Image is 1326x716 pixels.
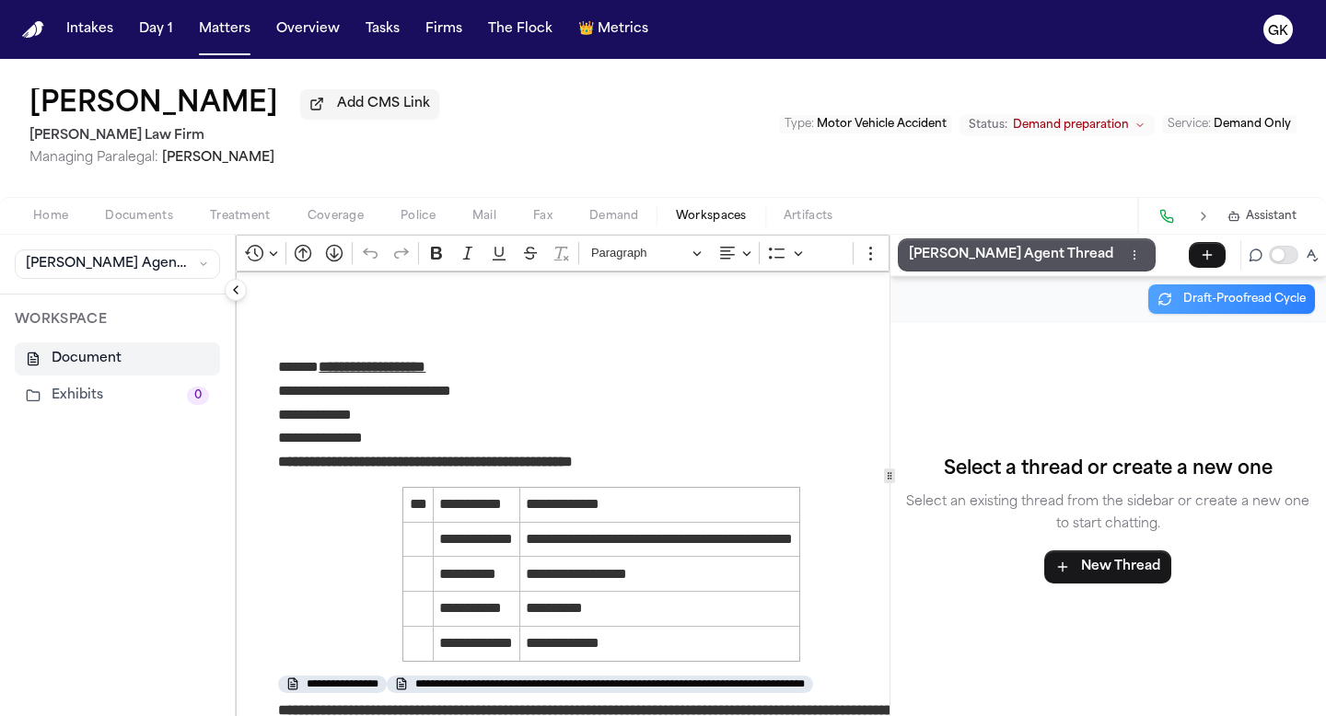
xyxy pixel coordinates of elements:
span: Artifacts [784,209,833,224]
button: Firms [418,13,470,46]
h4: Select a thread or create a new one [905,455,1311,484]
button: Intakes [59,13,121,46]
button: Day 1 [132,13,180,46]
button: Make a Call [1154,203,1180,229]
span: Status: [969,118,1007,133]
button: New Thread [1044,550,1171,583]
button: Paragraph, Heading [583,239,710,268]
span: Coverage [308,209,364,224]
span: Motor Vehicle Accident [817,119,947,130]
span: Draft-Proofread Cycle [1183,292,1306,306]
p: Select an existing thread from the sidebar or create a new one to start chatting. [905,491,1311,536]
button: Thread actions [1124,245,1145,265]
button: Collapse sidebar [225,279,247,301]
span: Service : [1168,119,1211,130]
div: Editor toolbar [236,235,890,271]
button: Tasks [358,13,407,46]
button: Matters [192,13,258,46]
span: Managing Paralegal: [29,151,158,165]
button: [PERSON_NAME] Agent Demand [15,249,220,279]
span: Demand preparation [1013,118,1129,133]
button: Draft-Proofread Cycle [1148,284,1315,314]
span: Demand Only [1214,119,1291,130]
button: Document [15,342,220,375]
button: Assistant [1227,209,1297,224]
a: Home [22,21,44,39]
button: Overview [269,13,347,46]
span: [PERSON_NAME] Agent Demand [26,255,191,273]
span: Add CMS Link [337,95,430,113]
text: GK [1268,25,1288,38]
img: Finch Logo [22,21,44,39]
span: Mail [472,209,496,224]
span: Demand [589,209,639,224]
span: [PERSON_NAME] [162,151,274,165]
span: Paragraph [591,242,687,264]
button: [PERSON_NAME] Agent ThreadThread actions [898,238,1156,271]
span: Workspaces [676,209,747,224]
span: Type : [785,119,814,130]
span: 0 [187,387,209,405]
span: Treatment [210,209,271,224]
span: crown [578,20,594,39]
span: Fax [533,209,552,224]
span: Home [33,209,68,224]
span: Police [401,209,436,224]
button: Toggle proofreading mode [1269,246,1298,264]
p: WORKSPACE [15,309,220,331]
button: Edit Service: Demand Only [1162,115,1297,133]
button: Exhibits0 [15,379,220,412]
button: Change status from Demand preparation [960,114,1155,136]
button: crownMetrics [571,13,656,46]
span: Documents [105,209,173,224]
span: Assistant [1246,209,1297,224]
h2: [PERSON_NAME] Law Firm [29,125,439,147]
button: The Flock [481,13,560,46]
p: [PERSON_NAME] Agent Thread [909,244,1113,266]
h1: [PERSON_NAME] [29,88,278,121]
span: Metrics [598,20,648,39]
button: Edit matter name [29,88,278,121]
button: Add CMS Link [300,89,439,119]
button: Edit Type: Motor Vehicle Accident [779,115,952,133]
